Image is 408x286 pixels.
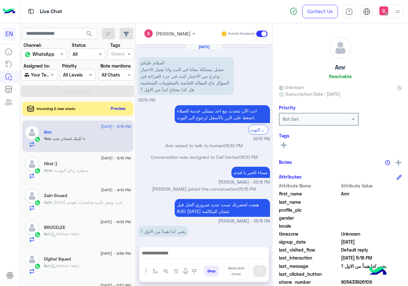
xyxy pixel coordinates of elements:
span: signup_date [279,238,340,245]
label: Priority [62,62,77,69]
span: locale [279,223,340,229]
span: timezone [279,231,340,237]
div: EN [3,27,16,40]
span: 05:10 PM [224,143,243,148]
button: Send and close [224,263,248,279]
img: notes [385,160,390,165]
span: Incoming 2 new chats [37,106,75,112]
span: 2025-09-09T14:18:57.086Z [341,254,402,261]
span: يعني كدا هبدأ من الاول ؟ [341,263,402,269]
img: WhatsApp [34,231,41,238]
span: دا للينك امتحان جديد [50,136,85,141]
span: last_interaction [279,254,340,261]
img: userImage [379,6,388,15]
button: Apply Filters [21,85,134,97]
img: tab [363,8,370,15]
span: [DATE] - 3:59 PM [100,251,131,256]
p: Live Chat [40,7,62,16]
span: [DATE] - 4:03 PM [100,219,131,225]
p: 9/9/2025, 5:10 PM [138,57,234,95]
span: Zain [44,200,52,205]
img: defaultAdmin.png [330,37,351,59]
label: Tags [110,42,120,48]
span: profile_pic [279,207,340,213]
a: Contact Us [302,5,338,18]
span: gender [279,215,340,221]
div: الرجوع الى البوت [248,125,268,135]
p: 9/9/2025, 5:10 PM [175,105,270,123]
h5: Amr [335,64,346,71]
img: make a call [192,269,197,274]
h6: Attributes [279,174,302,180]
span: Amr [341,190,402,197]
span: You [44,136,50,141]
p: 9/9/2025, 5:15 PM [231,167,270,178]
h5: BRUCELEE [44,225,65,230]
img: send voice note [182,268,189,275]
button: select flow [150,266,161,276]
span: [DATE] - 5:15 PM [101,155,131,161]
h6: [DATE] [186,45,222,49]
button: Trigger scenario [161,266,171,276]
span: 05:10 PM [253,136,270,142]
img: WhatsApp [34,136,41,143]
img: WhatsApp [34,200,41,206]
span: last_clicked_button [279,271,340,277]
span: 05:16 PM [138,240,155,245]
span: Attribute Value [341,182,402,189]
p: Conversation was assigned to Call Center [138,154,270,160]
h6: Tags [279,133,402,138]
span: [PERSON_NAME] - 05:15 PM [218,218,270,224]
span: منتظرة ردكم النهاردة [52,168,89,173]
img: hulul-logo.png [367,260,389,283]
span: first_name [279,190,340,197]
span: last_visited_flow [279,246,340,253]
span: 905433626109 [341,279,402,285]
img: Logo [3,5,15,18]
p: 9/9/2025, 5:15 PM [175,199,270,217]
img: add [396,160,401,165]
img: create order [174,268,179,274]
label: Note mentions [100,62,131,69]
h5: Digital Squad [44,256,71,262]
img: profile [394,8,402,16]
h5: Amr [44,129,52,135]
span: null [341,223,402,229]
label: Channel: [24,42,41,48]
span: 2025-09-09T14:10:36.214Z [341,238,402,245]
label: Status [72,42,86,48]
img: spinner [290,7,297,15]
span: : Default reply [50,231,79,236]
small: Human Handover [228,31,255,36]
img: defaultAdmin.png [25,157,39,171]
button: Drop [204,266,219,276]
span: Default reply [341,246,402,253]
span: search [85,30,93,38]
h6: Reachable [329,73,352,79]
button: Preview [108,104,128,113]
span: الجمعة قرب ومش عايزة محاضرات تفوتني [52,200,122,205]
span: [PERSON_NAME] - 05:15 PM [218,180,270,186]
label: Assigned to: [24,62,50,69]
img: defaultAdmin.png [25,125,39,140]
span: : Default reply [50,263,79,268]
p: Amr asked to talk to human [138,142,270,149]
h5: Zain Goued [44,193,67,198]
span: Unknown [341,231,402,237]
span: last_message [279,263,340,269]
img: WhatsApp [34,168,41,174]
span: phone_number [279,279,340,285]
button: create order [171,266,182,276]
img: tab [27,7,35,15]
span: Bot [44,231,50,236]
img: WhatsApp [34,263,41,269]
span: null [341,215,402,221]
img: defaultAdmin.png [25,189,39,203]
span: Attribute Name [279,182,340,189]
div: Select [110,50,125,59]
button: search [82,28,97,42]
span: Unknown [279,84,304,91]
span: 05:10 PM [239,154,258,160]
h6: Notes [279,159,292,165]
span: Hind [44,168,52,173]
